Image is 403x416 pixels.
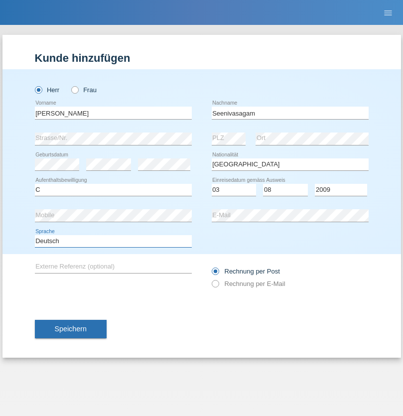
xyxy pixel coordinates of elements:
input: Frau [71,86,78,93]
i: menu [383,8,393,18]
label: Frau [71,86,97,94]
label: Rechnung per Post [212,268,280,275]
h1: Kunde hinzufügen [35,52,369,64]
input: Rechnung per E-Mail [212,280,218,292]
a: menu [378,9,398,15]
label: Herr [35,86,60,94]
label: Rechnung per E-Mail [212,280,285,287]
span: Speichern [55,325,87,333]
input: Herr [35,86,41,93]
input: Rechnung per Post [212,268,218,280]
button: Speichern [35,320,107,339]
